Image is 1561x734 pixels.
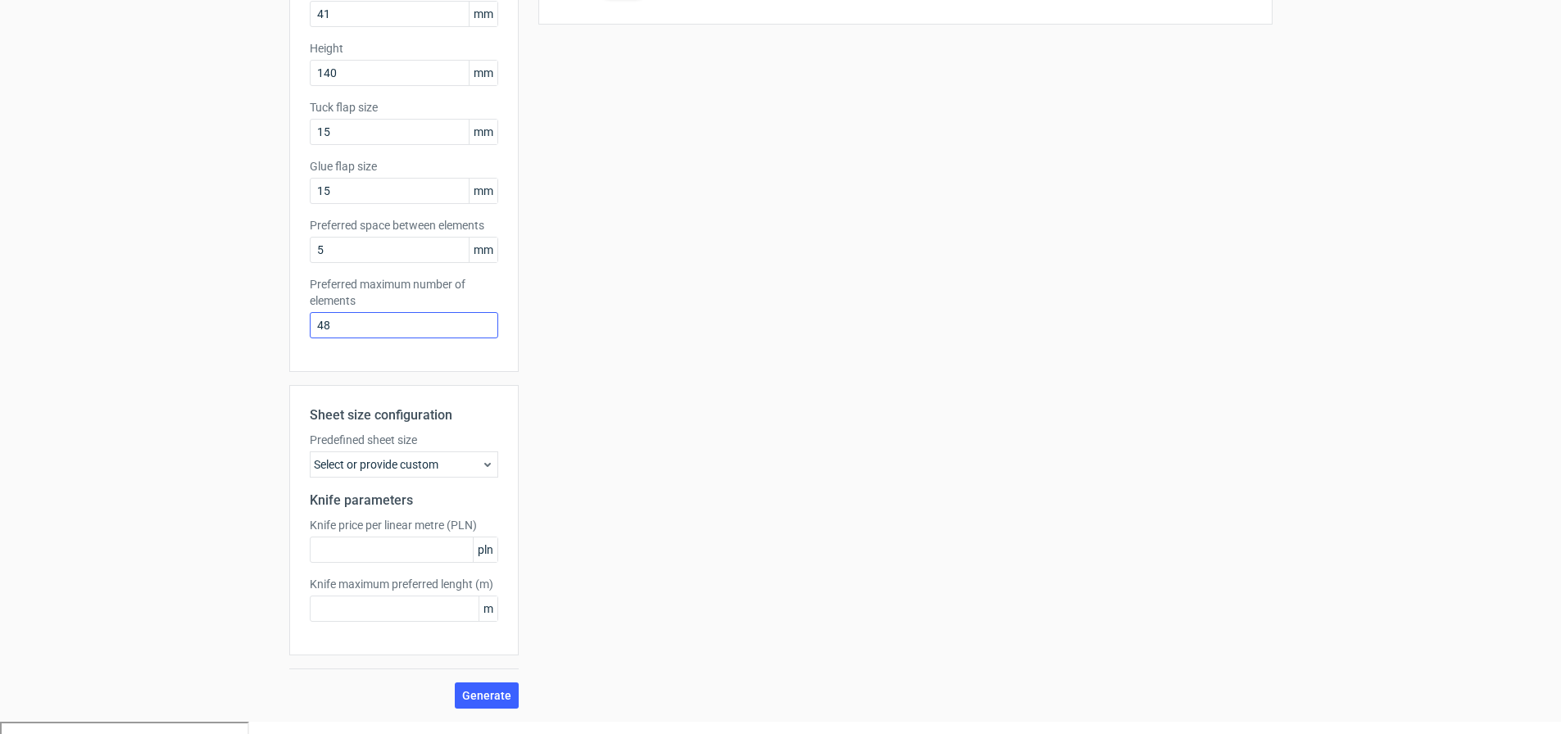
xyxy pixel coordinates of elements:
[469,61,497,85] span: mm
[310,517,498,533] label: Knife price per linear metre (PLN)
[473,537,497,562] span: pln
[26,26,39,39] img: logo_orange.svg
[469,179,497,203] span: mm
[310,99,498,116] label: Tuck flap size
[310,432,498,448] label: Predefined sheet size
[26,43,39,56] img: website_grey.svg
[62,97,147,107] div: Domain Overview
[43,43,180,56] div: Domain: [DOMAIN_NAME]
[469,2,497,26] span: mm
[455,682,519,709] button: Generate
[310,158,498,174] label: Glue flap size
[462,690,511,701] span: Generate
[44,95,57,108] img: tab_domain_overview_orange.svg
[163,95,176,108] img: tab_keywords_by_traffic_grey.svg
[310,217,498,233] label: Preferred space between elements
[310,40,498,57] label: Height
[469,238,497,262] span: mm
[469,120,497,144] span: mm
[310,576,498,592] label: Knife maximum preferred lenght (m)
[310,451,498,478] div: Select or provide custom
[310,406,498,425] h2: Sheet size configuration
[181,97,276,107] div: Keywords by Traffic
[310,491,498,510] h2: Knife parameters
[46,26,80,39] div: v 4.0.25
[310,276,498,309] label: Preferred maximum number of elements
[479,596,497,621] span: m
